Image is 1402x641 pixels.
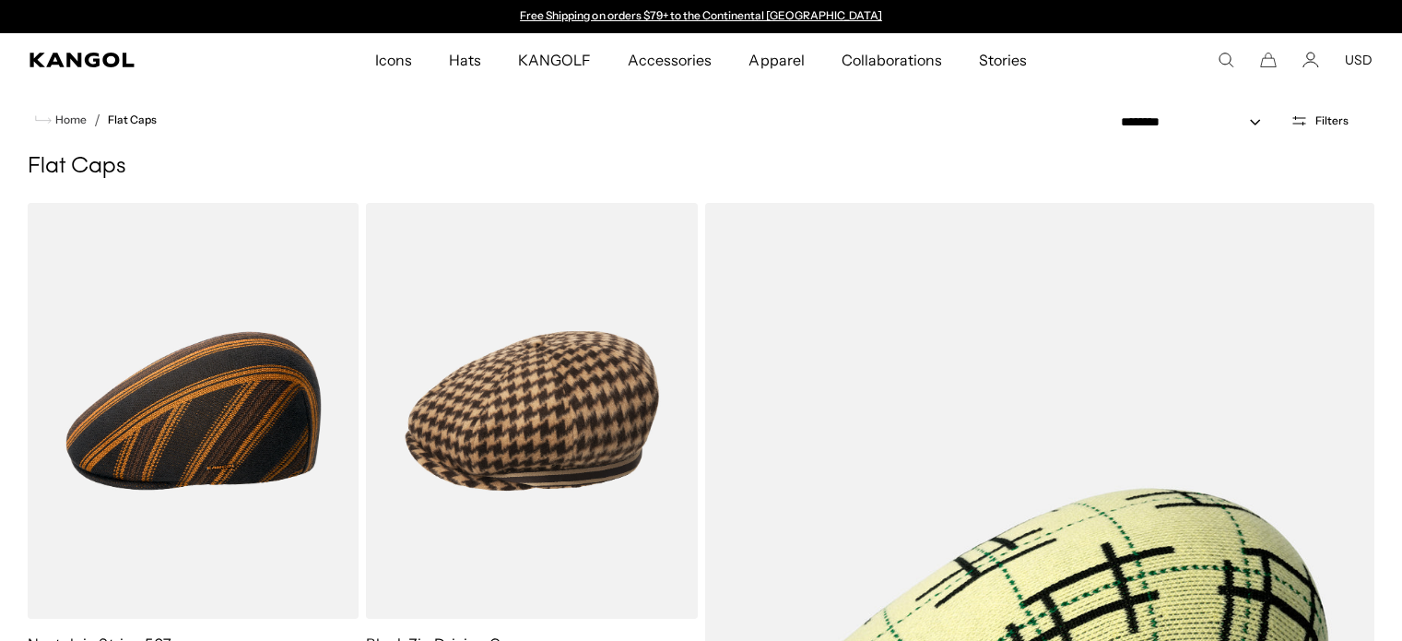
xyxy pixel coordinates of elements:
[357,33,430,87] a: Icons
[366,203,697,619] img: Block Zig Driving Cap
[823,33,960,87] a: Collaborations
[730,33,822,87] a: Apparel
[960,33,1045,87] a: Stories
[1218,52,1234,68] summary: Search here
[375,33,412,87] span: Icons
[1260,52,1277,68] button: Cart
[430,33,500,87] a: Hats
[1345,52,1373,68] button: USD
[512,9,891,24] div: Announcement
[1279,113,1360,129] button: Open filters
[28,203,359,619] img: Nostalgia Stripe 507
[1113,113,1279,132] select: Sort by: Featured
[108,113,157,126] a: Flat Caps
[979,33,1027,87] span: Stories
[609,33,730,87] a: Accessories
[512,9,891,24] div: 1 of 2
[748,33,804,87] span: Apparel
[1302,52,1319,68] a: Account
[28,153,1374,181] h1: Flat Caps
[512,9,891,24] slideshow-component: Announcement bar
[518,33,591,87] span: KANGOLF
[35,112,87,128] a: Home
[1315,114,1349,127] span: Filters
[520,8,882,22] a: Free Shipping on orders $79+ to the Continental [GEOGRAPHIC_DATA]
[500,33,609,87] a: KANGOLF
[52,113,87,126] span: Home
[29,53,247,67] a: Kangol
[87,109,100,131] li: /
[628,33,712,87] span: Accessories
[449,33,481,87] span: Hats
[842,33,942,87] span: Collaborations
